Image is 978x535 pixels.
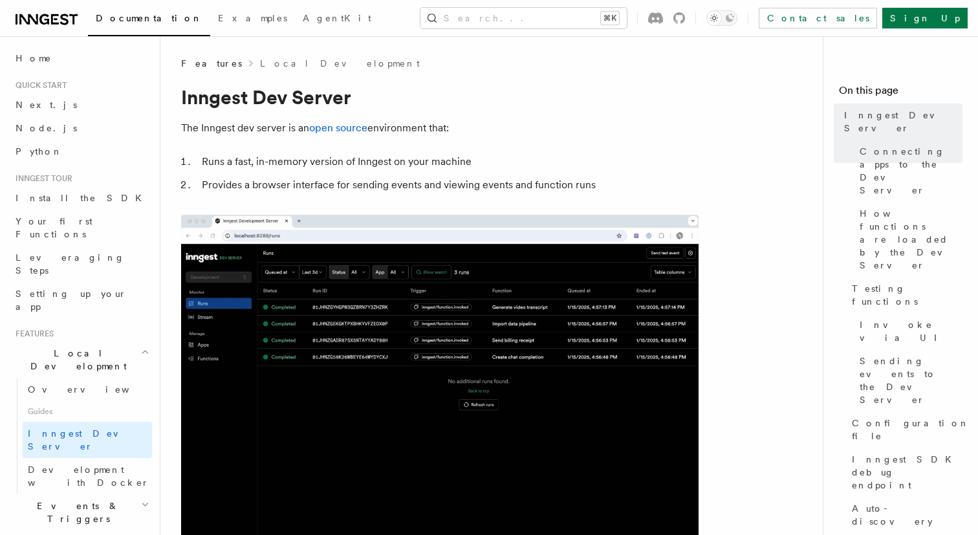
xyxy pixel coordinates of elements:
a: Setting up your app [10,282,152,318]
span: Overview [28,384,161,395]
button: Search...⌘K [420,8,627,28]
span: Connecting apps to the Dev Server [860,145,962,197]
a: Python [10,140,152,163]
span: Features [10,329,54,339]
span: Events & Triggers [10,499,141,525]
span: Leveraging Steps [16,252,125,276]
span: Examples [218,13,287,23]
span: Inngest tour [10,173,72,184]
div: Local Development [10,378,152,494]
a: How functions are loaded by the Dev Server [854,202,962,277]
a: Inngest SDK debug endpoint [847,448,962,497]
p: The Inngest dev server is an environment that: [181,119,699,137]
a: Install the SDK [10,186,152,210]
span: Testing functions [852,282,962,308]
li: Runs a fast, in-memory version of Inngest on your machine [198,153,699,171]
li: Provides a browser interface for sending events and viewing events and function runs [198,176,699,194]
a: Inngest Dev Server [23,422,152,458]
a: Contact sales [759,8,877,28]
a: Configuration file [847,411,962,448]
a: Node.js [10,116,152,140]
a: Development with Docker [23,458,152,494]
button: Toggle dark mode [706,10,737,26]
a: Sending events to the Dev Server [854,349,962,411]
h4: On this page [839,83,962,104]
a: Auto-discovery [847,497,962,533]
a: Connecting apps to the Dev Server [854,140,962,202]
span: Documentation [96,13,202,23]
a: Invoke via UI [854,313,962,349]
a: Next.js [10,93,152,116]
span: Sending events to the Dev Server [860,355,962,406]
span: How functions are loaded by the Dev Server [860,207,962,272]
a: Examples [210,4,295,35]
a: Your first Functions [10,210,152,246]
span: Inngest Dev Server [28,428,138,452]
span: Node.js [16,123,77,133]
span: Features [181,57,242,70]
a: Sign Up [882,8,968,28]
kbd: ⌘K [601,12,619,25]
a: open source [309,122,367,134]
span: Inngest SDK debug endpoint [852,453,962,492]
span: AgentKit [303,13,371,23]
span: Setting up your app [16,289,127,312]
a: Documentation [88,4,210,36]
a: AgentKit [295,4,379,35]
a: Testing functions [847,277,962,313]
span: Guides [23,401,152,422]
span: Next.js [16,100,77,110]
span: Local Development [10,347,141,373]
button: Local Development [10,342,152,378]
span: Install the SDK [16,193,149,203]
a: Leveraging Steps [10,246,152,282]
span: Invoke via UI [860,318,962,344]
span: Configuration file [852,417,970,442]
button: Events & Triggers [10,494,152,530]
a: Overview [23,378,152,401]
span: Inngest Dev Server [844,109,962,135]
span: Development with Docker [28,464,149,488]
span: Home [16,52,52,65]
span: Auto-discovery [852,502,962,528]
span: Your first Functions [16,216,92,239]
span: Python [16,146,63,157]
a: Inngest Dev Server [839,104,962,140]
span: Quick start [10,80,67,91]
a: Local Development [260,57,420,70]
h1: Inngest Dev Server [181,85,699,109]
a: Home [10,47,152,70]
